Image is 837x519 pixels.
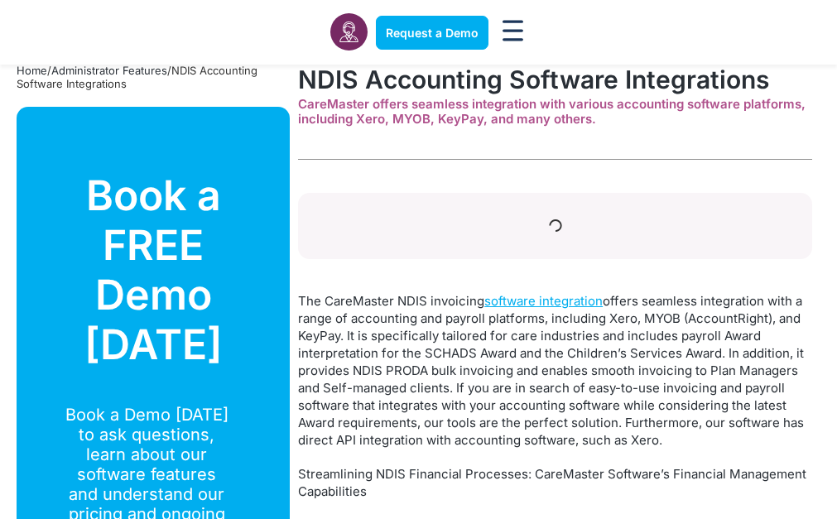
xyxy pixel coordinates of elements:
a: Administrator Features [51,64,167,77]
a: Home [17,64,47,77]
h1: NDIS Accounting Software Integrations [298,65,812,94]
a: Request a Demo [376,16,488,50]
span: Request a Demo [386,26,479,40]
a: software integration [484,293,603,309]
img: CareMaster Logo [25,24,104,41]
div: Menu Toggle [497,15,528,50]
div: CareMaster offers seamless integration with various accounting software platforms, including Xero... [298,97,812,127]
p: The CareMaster NDIS invoicing offers seamless integration with a range of accounting and payroll ... [298,292,812,449]
p: Streamlining NDIS Financial Processes: CareMaster Software’s Financial Management Capabilities [298,465,812,500]
div: Book a FREE Demo [DATE] [64,171,243,369]
span: / / [17,64,257,90]
span: NDIS Accounting Software Integrations [17,64,257,90]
